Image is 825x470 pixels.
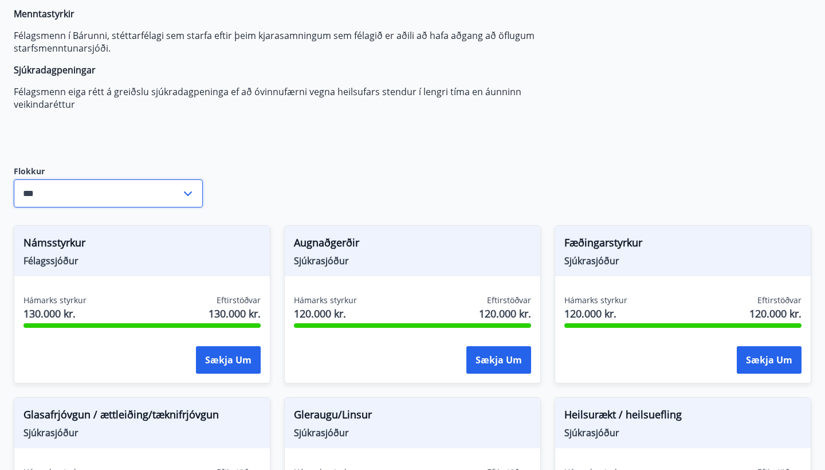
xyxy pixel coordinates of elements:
[294,306,357,321] span: 120.000 kr.
[757,295,802,306] span: Eftirstöðvar
[564,254,802,267] span: Sjúkrasjóður
[14,85,555,111] p: Félagsmenn eiga rétt á greiðslu sjúkradagpeninga ef að óvinnufærni vegna heilsufars stendur í len...
[294,235,531,254] span: Augnaðgerðir
[209,306,261,321] span: 130.000 kr.
[487,295,531,306] span: Eftirstöðvar
[294,254,531,267] span: Sjúkrasjóður
[564,407,802,426] span: Heilsurækt / heilsuefling
[294,295,357,306] span: Hámarks styrkur
[14,29,555,54] p: Félagsmenn í Bárunni, stéttarfélagi sem starfa eftir þeim kjarasamningum sem félagið er aðili að ...
[564,426,802,439] span: Sjúkrasjóður
[294,407,531,426] span: Gleraugu/Linsur
[564,295,627,306] span: Hámarks styrkur
[294,426,531,439] span: Sjúkrasjóður
[14,64,96,76] strong: Sjúkradagpeningar
[23,254,261,267] span: Félagssjóður
[564,306,627,321] span: 120.000 kr.
[196,346,261,374] button: Sækja um
[564,235,802,254] span: Fæðingarstyrkur
[14,7,74,20] strong: Menntastyrkir
[23,306,87,321] span: 130.000 kr.
[466,346,531,374] button: Sækja um
[23,295,87,306] span: Hámarks styrkur
[23,235,261,254] span: Námsstyrkur
[23,407,261,426] span: Glasafrjóvgun / ættleiðing/tæknifrjóvgun
[23,426,261,439] span: Sjúkrasjóður
[479,306,531,321] span: 120.000 kr.
[749,306,802,321] span: 120.000 kr.
[217,295,261,306] span: Eftirstöðvar
[14,166,203,177] label: Flokkur
[737,346,802,374] button: Sækja um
